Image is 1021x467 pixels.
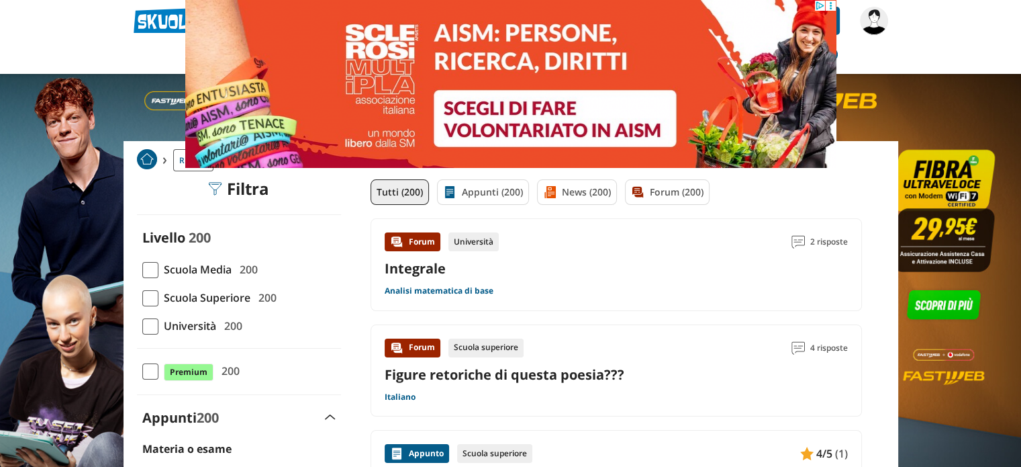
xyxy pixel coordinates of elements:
[385,259,446,278] a: Integrale
[219,317,242,335] span: 200
[142,441,232,456] label: Materia o esame
[325,415,336,420] img: Apri e chiudi sezione
[537,179,617,205] a: News (200)
[457,444,532,463] div: Scuola superiore
[253,289,277,306] span: 200
[142,228,185,247] label: Livello
[443,185,456,199] img: Appunti filtro contenuto
[371,179,429,205] a: Tutti (200)
[448,232,499,251] div: Università
[234,261,258,278] span: 200
[810,339,848,357] span: 4 risposte
[791,341,805,355] img: Commenti lettura
[625,179,710,205] a: Forum (200)
[543,185,556,199] img: News filtro contenuto
[173,149,213,171] a: Ricerca
[800,447,814,460] img: Appunti contenuto
[208,182,222,196] img: Filtra filtri mobile
[390,447,403,460] img: Appunti contenuto
[390,341,403,355] img: Forum contenuto
[385,392,416,402] a: Italiano
[164,364,213,381] span: Premium
[385,366,624,384] a: Figure retoriche di questa poesia???
[631,185,644,199] img: Forum filtro contenuto
[385,232,440,251] div: Forum
[189,228,211,247] span: 200
[158,289,250,306] span: Scuola Superiore
[197,409,219,427] span: 200
[137,149,157,169] img: Home
[385,444,449,463] div: Appunto
[158,261,232,278] span: Scuola Media
[208,179,269,198] div: Filtra
[385,286,493,296] a: Analisi matematica di base
[137,149,157,171] a: Home
[158,317,216,335] span: Università
[816,445,832,462] span: 4/5
[142,409,219,427] label: Appunti
[791,235,805,249] img: Commenti lettura
[437,179,529,205] a: Appunti (200)
[810,232,848,251] span: 2 risposte
[390,235,403,249] img: Forum contenuto
[860,7,888,35] img: inchino2002
[835,445,848,462] span: (1)
[448,339,524,357] div: Scuola superiore
[385,339,440,357] div: Forum
[216,362,240,380] span: 200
